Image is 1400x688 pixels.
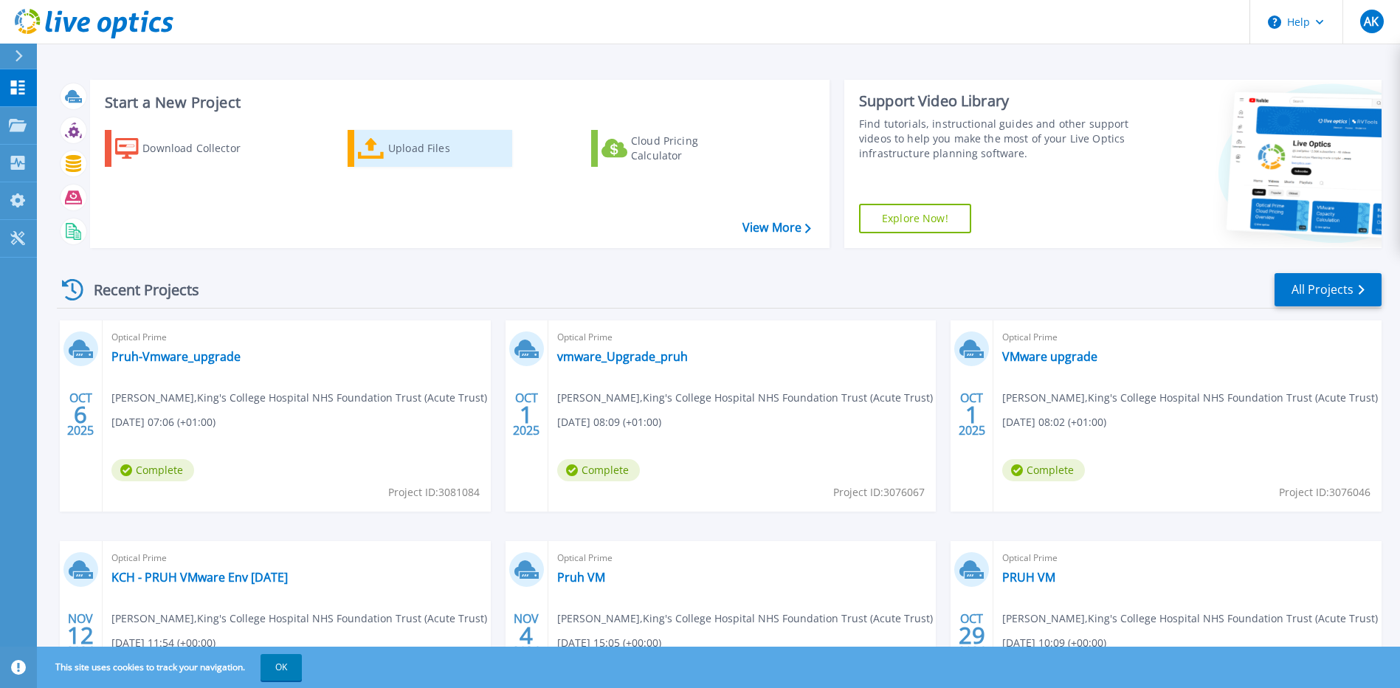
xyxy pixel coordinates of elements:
[1002,459,1085,481] span: Complete
[742,221,811,235] a: View More
[557,550,928,566] span: Optical Prime
[111,459,194,481] span: Complete
[74,408,87,421] span: 6
[111,414,215,430] span: [DATE] 07:06 (+01:00)
[520,408,533,421] span: 1
[111,635,215,651] span: [DATE] 11:54 (+00:00)
[57,272,219,308] div: Recent Projects
[111,390,487,406] span: [PERSON_NAME] , King's College Hospital NHS Foundation Trust (Acute Trust)
[557,349,688,364] a: vmware_Upgrade_pruh
[105,94,810,111] h3: Start a New Project
[557,459,640,481] span: Complete
[631,134,749,163] div: Cloud Pricing Calculator
[41,654,302,681] span: This site uses cookies to track your navigation.
[1364,16,1379,27] span: AK
[261,654,302,681] button: OK
[348,130,512,167] a: Upload Files
[388,484,480,500] span: Project ID: 3081084
[833,484,925,500] span: Project ID: 3076067
[67,629,94,641] span: 12
[1002,550,1373,566] span: Optical Prime
[111,570,288,585] a: KCH - PRUH VMware Env [DATE]
[1002,390,1378,406] span: [PERSON_NAME] , King's College Hospital NHS Foundation Trust (Acute Trust)
[859,92,1133,111] div: Support Video Library
[105,130,269,167] a: Download Collector
[1002,329,1373,345] span: Optical Prime
[520,629,533,641] span: 4
[958,608,986,662] div: OCT 2024
[859,204,971,233] a: Explore Now!
[1002,349,1097,364] a: VMware upgrade
[111,349,241,364] a: Pruh-Vmware_upgrade
[591,130,756,167] a: Cloud Pricing Calculator
[111,550,482,566] span: Optical Prime
[1002,635,1106,651] span: [DATE] 10:09 (+00:00)
[111,329,482,345] span: Optical Prime
[958,388,986,441] div: OCT 2025
[142,134,261,163] div: Download Collector
[1275,273,1382,306] a: All Projects
[66,608,94,662] div: NOV 2024
[859,117,1133,161] div: Find tutorials, instructional guides and other support videos to help you make the most of your L...
[512,388,540,441] div: OCT 2025
[1279,484,1370,500] span: Project ID: 3076046
[512,608,540,662] div: NOV 2024
[557,390,933,406] span: [PERSON_NAME] , King's College Hospital NHS Foundation Trust (Acute Trust)
[557,635,661,651] span: [DATE] 15:05 (+00:00)
[557,414,661,430] span: [DATE] 08:09 (+01:00)
[557,329,928,345] span: Optical Prime
[1002,570,1055,585] a: PRUH VM
[1002,414,1106,430] span: [DATE] 08:02 (+01:00)
[1002,610,1378,627] span: [PERSON_NAME] , King's College Hospital NHS Foundation Trust (Acute Trust)
[557,570,605,585] a: Pruh VM
[66,388,94,441] div: OCT 2025
[388,134,506,163] div: Upload Files
[965,408,979,421] span: 1
[557,610,933,627] span: [PERSON_NAME] , King's College Hospital NHS Foundation Trust (Acute Trust)
[959,629,985,641] span: 29
[111,610,487,627] span: [PERSON_NAME] , King's College Hospital NHS Foundation Trust (Acute Trust)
